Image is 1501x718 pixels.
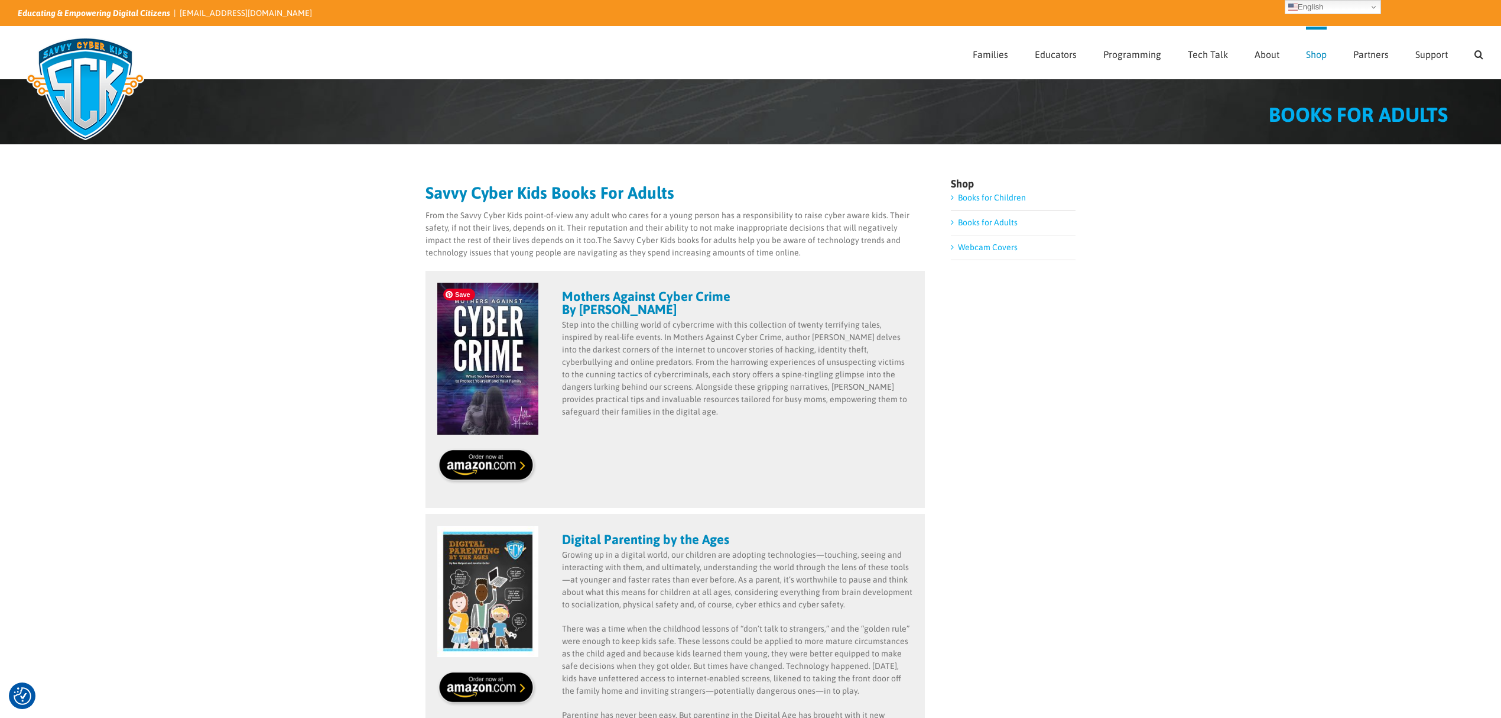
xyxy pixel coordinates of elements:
[18,8,170,18] i: Educating & Empowering Digital Citizens
[1269,103,1448,126] span: BOOKS FOR ADULTS
[1288,2,1298,12] img: en
[1415,27,1448,79] a: Support
[437,447,538,484] img: Order on Amazon!
[1415,50,1448,59] span: Support
[437,526,538,657] img: Digital Parenting by the Ages
[1188,50,1228,59] span: Tech Talk
[562,319,913,418] p: Step into the chilling world of cybercrime with this collection of twenty terrifying tales, inspi...
[1103,50,1161,59] span: Programming
[951,179,1076,189] h4: Shop
[18,30,153,148] img: Savvy Cyber Kids Logo
[1035,27,1077,79] a: Educators
[425,235,901,257] span: The Savvy Cyber Kids books for adults help you be aware of technology trends and technology issue...
[562,532,729,547] strong: Digital Parenting by the Ages
[1103,27,1161,79] a: Programming
[562,623,913,697] p: There was a time when the childhood lessons of “don’t talk to strangers,” and the “golden rule” w...
[1353,27,1389,79] a: Partners
[180,8,312,18] a: [EMAIL_ADDRESS][DOMAIN_NAME]
[425,183,674,202] strong: Savvy Cyber Kids Books For Adults
[958,193,1026,202] a: Books for Children
[425,211,909,245] span: for a young person has a responsibility to raise cyber aware kids. Their safety, if not their liv...
[1255,27,1279,79] a: About
[443,289,475,300] span: Save
[973,27,1483,79] nav: Main Menu
[14,687,31,705] button: Consent Preferences
[958,242,1018,252] a: Webcam Covers
[1306,50,1327,59] span: Shop
[425,211,649,220] span: From the Savvy Cyber Kids point-of-view any adult who cares
[14,687,31,705] img: Revisit consent button
[973,27,1008,79] a: Families
[437,670,538,707] img: Order on Amazon!
[1306,27,1327,79] a: Shop
[1474,27,1483,79] a: Search
[958,218,1018,227] a: Books for Adults
[531,235,597,245] span: depends on it too.
[1255,50,1279,59] span: About
[1353,50,1389,59] span: Partners
[1188,27,1228,79] a: Tech Talk
[562,289,730,317] strong: Mothers Against Cyber Crime By [PERSON_NAME]
[562,549,913,611] p: Growing up in a digital world, our children are adopting technologies—touching, seeing and intera...
[973,50,1008,59] span: Families
[1035,50,1077,59] span: Educators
